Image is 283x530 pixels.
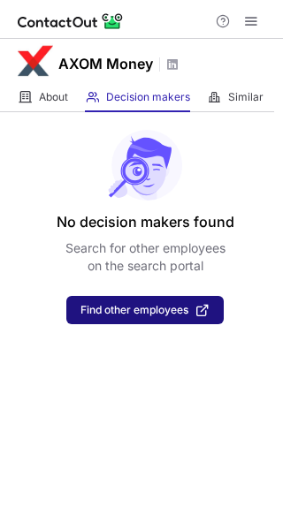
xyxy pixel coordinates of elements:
[58,53,153,74] h1: AXOM Money
[39,90,68,104] span: About
[106,90,190,104] span: Decision makers
[66,296,224,324] button: Find other employees
[228,90,264,104] span: Similar
[65,239,226,275] p: Search for other employees on the search portal
[57,211,234,232] header: No decision makers found
[107,130,183,201] img: No leads found
[18,43,53,79] img: c51122df46ab7a024e32fc9b0a005c50
[18,11,124,32] img: ContactOut v5.3.10
[80,304,188,316] span: Find other employees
